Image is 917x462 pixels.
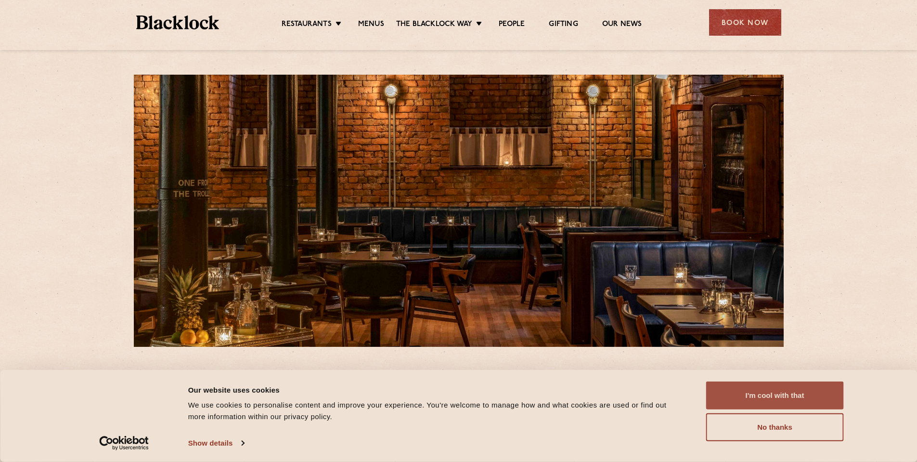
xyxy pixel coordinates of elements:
div: Our website uses cookies [188,384,685,396]
a: Usercentrics Cookiebot - opens in a new window [82,436,166,450]
img: BL_Textured_Logo-footer-cropped.svg [136,15,220,29]
a: The Blacklock Way [396,20,472,30]
div: We use cookies to personalise content and improve your experience. You're welcome to manage how a... [188,399,685,422]
a: Our News [602,20,642,30]
a: Gifting [549,20,578,30]
button: No thanks [706,413,844,441]
a: People [499,20,525,30]
a: Menus [358,20,384,30]
a: Show details [188,436,244,450]
button: I'm cool with that [706,382,844,409]
div: Book Now [709,9,781,36]
a: Restaurants [282,20,332,30]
